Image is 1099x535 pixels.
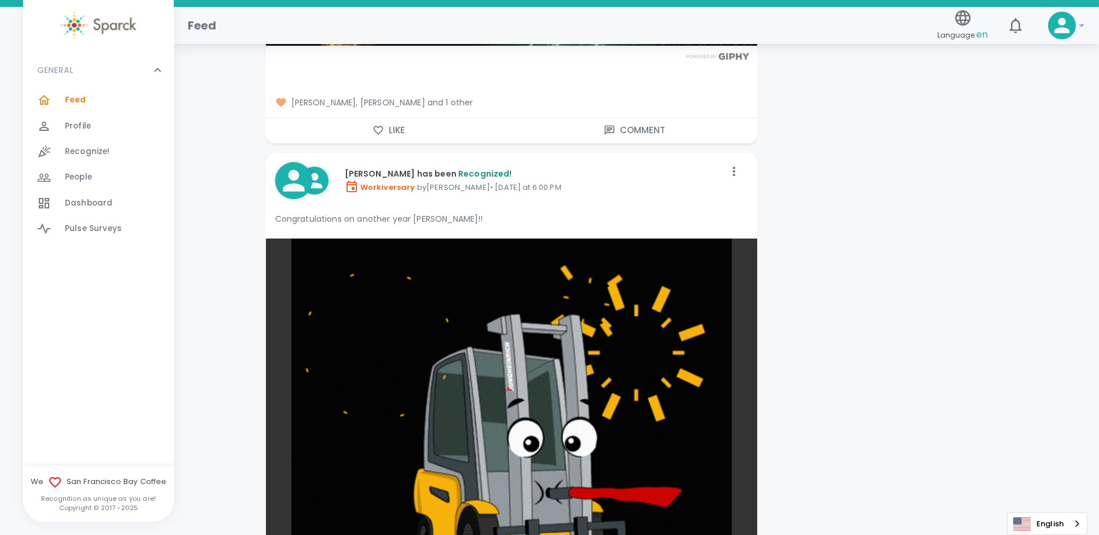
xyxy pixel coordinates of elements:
span: Profile [65,120,91,132]
a: People [23,164,174,190]
span: Dashboard [65,197,112,209]
p: Congratulations on another year [PERSON_NAME]!! [275,213,748,225]
span: en [976,28,988,41]
span: People [65,171,92,183]
h1: Feed [188,16,217,35]
p: GENERAL [37,64,73,76]
p: Copyright © 2017 - 2025 [23,503,174,512]
span: We San Francisco Bay Coffee [23,475,174,489]
span: Recognize! [65,146,110,157]
img: Sparck logo [61,12,136,39]
button: Language:en [933,5,992,46]
span: Feed [65,94,86,106]
img: Powered by GIPHY [683,53,753,60]
div: Language [1007,512,1087,535]
aside: Language selected: English [1007,512,1087,535]
span: Workiversary [345,182,415,193]
p: Recognition as unique as you are! [23,494,174,503]
a: Pulse Surveys [23,216,174,241]
button: Like [266,118,512,142]
p: by [PERSON_NAME] • [DATE] at 6:00 PM [345,179,725,193]
div: GENERAL [23,53,174,87]
div: GENERAL [23,87,174,246]
p: [PERSON_NAME] has been [345,168,725,179]
span: Recognized! [458,168,512,179]
a: Feed [23,87,174,113]
a: Recognize! [23,139,174,164]
a: Sparck logo [23,12,174,39]
span: [PERSON_NAME], [PERSON_NAME] and 1 other [275,97,748,108]
span: Language: [937,27,988,43]
a: Profile [23,113,174,139]
button: Comment [512,118,757,142]
span: Pulse Surveys [65,223,122,234]
a: Dashboard [23,190,174,216]
a: English [1007,513,1087,534]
